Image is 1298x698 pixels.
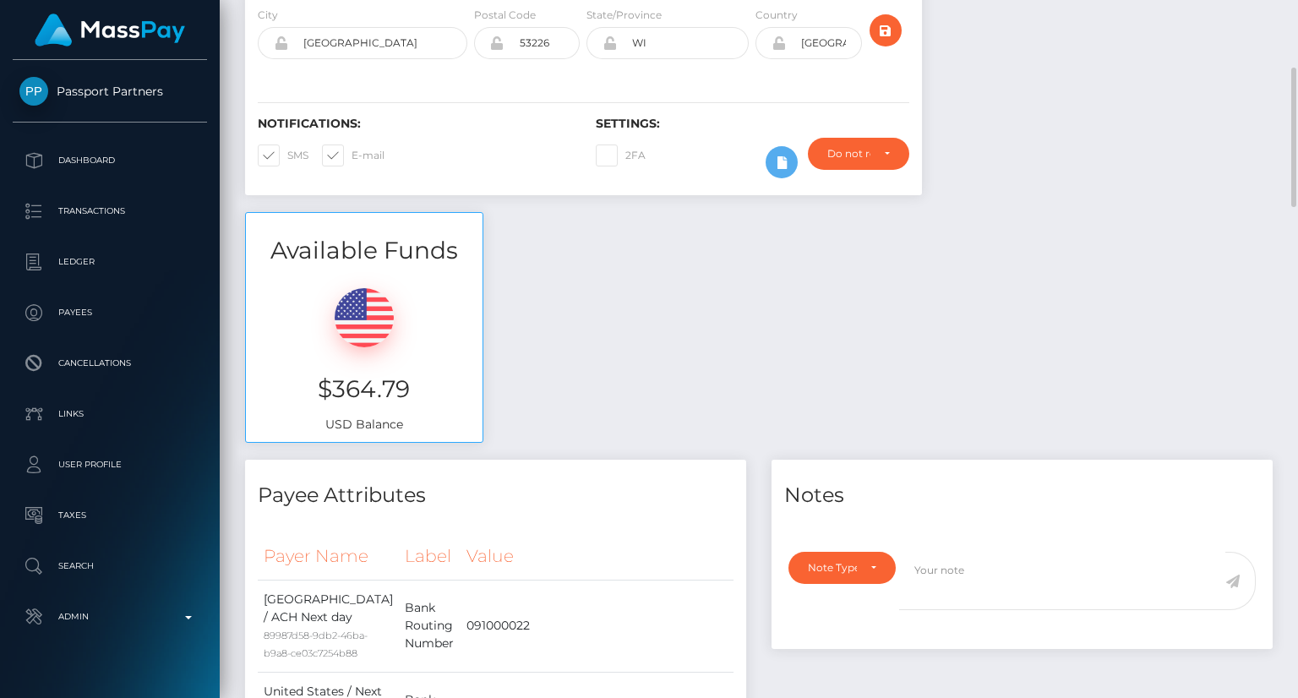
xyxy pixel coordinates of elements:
p: User Profile [19,452,200,477]
p: Admin [19,604,200,630]
h6: Settings: [596,117,908,131]
p: Search [19,553,200,579]
p: Dashboard [19,148,200,173]
h4: Notes [784,481,1260,510]
h6: Notifications: [258,117,570,131]
a: Payees [13,292,207,334]
span: Passport Partners [13,84,207,99]
td: Bank Routing Number [399,580,461,672]
p: Cancellations [19,351,200,376]
img: Passport Partners [19,77,48,106]
small: 89987d58-9db2-46ba-b9a8-ce03c7254b88 [264,630,368,659]
label: SMS [258,145,308,166]
img: MassPay Logo [35,14,185,46]
p: Payees [19,300,200,325]
label: 2FA [596,145,646,166]
p: Transactions [19,199,200,224]
a: User Profile [13,444,207,486]
a: Search [13,545,207,587]
a: Ledger [13,241,207,283]
a: Transactions [13,190,207,232]
a: Taxes [13,494,207,537]
p: Taxes [19,503,200,528]
label: City [258,8,278,23]
button: Do not require [808,138,909,170]
p: Ledger [19,249,200,275]
td: 091000022 [461,580,734,672]
a: Cancellations [13,342,207,384]
button: Note Type [788,552,896,584]
a: Admin [13,596,207,638]
th: Payer Name [258,533,399,580]
th: Label [399,533,461,580]
a: Dashboard [13,139,207,182]
h4: Payee Attributes [258,481,734,510]
h3: Available Funds [246,234,483,267]
label: State/Province [586,8,662,23]
td: [GEOGRAPHIC_DATA] / ACH Next day [258,580,399,672]
div: USD Balance [246,267,483,442]
div: Do not require [827,147,870,161]
label: Postal Code [474,8,536,23]
label: E-mail [322,145,384,166]
p: Links [19,401,200,427]
div: Note Type [808,561,857,575]
th: Value [461,533,734,580]
h3: $364.79 [259,373,470,406]
img: USD.png [335,288,394,347]
label: Country [755,8,798,23]
a: Links [13,393,207,435]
